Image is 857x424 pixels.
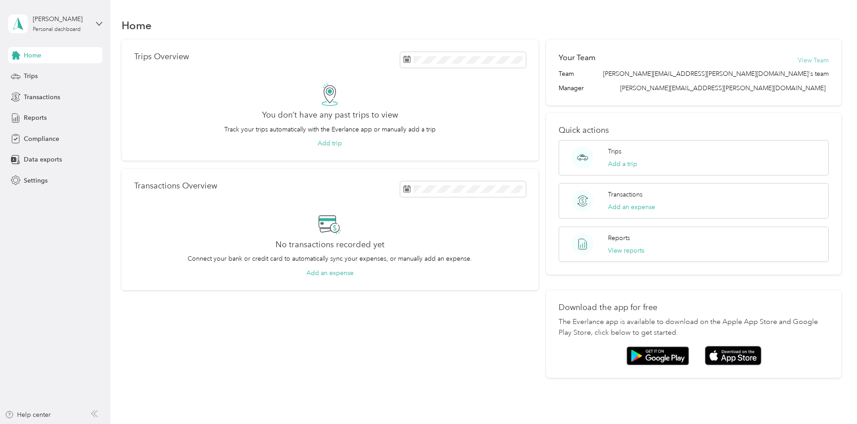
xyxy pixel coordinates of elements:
[275,240,385,249] h2: No transactions recorded yet
[608,202,655,212] button: Add an expense
[559,126,829,135] p: Quick actions
[5,410,51,420] button: Help center
[224,125,436,134] p: Track your trips automatically with the Everlance app or manually add a trip
[705,346,761,365] img: App store
[318,139,342,148] button: Add trip
[122,21,152,30] h1: Home
[24,92,60,102] span: Transactions
[24,176,48,185] span: Settings
[188,254,472,263] p: Connect your bank or credit card to automatically sync your expenses, or manually add an expense.
[608,246,644,255] button: View reports
[559,69,574,79] span: Team
[807,374,857,424] iframe: Everlance-gr Chat Button Frame
[24,155,62,164] span: Data exports
[24,51,41,60] span: Home
[33,27,81,32] div: Personal dashboard
[33,14,89,24] div: [PERSON_NAME]
[798,56,829,65] button: View Team
[24,71,38,81] span: Trips
[559,303,829,312] p: Download the app for free
[559,52,595,63] h2: Your Team
[608,233,630,243] p: Reports
[262,110,398,120] h2: You don’t have any past trips to view
[559,317,829,338] p: The Everlance app is available to download on the Apple App Store and Google Play Store, click be...
[306,268,354,278] button: Add an expense
[24,134,59,144] span: Compliance
[24,113,47,122] span: Reports
[559,83,584,93] span: Manager
[608,147,621,156] p: Trips
[608,159,637,169] button: Add a trip
[620,84,826,92] span: [PERSON_NAME][EMAIL_ADDRESS][PERSON_NAME][DOMAIN_NAME]
[134,181,217,191] p: Transactions Overview
[603,69,829,79] span: [PERSON_NAME][EMAIL_ADDRESS][PERSON_NAME][DOMAIN_NAME]'s team
[134,52,189,61] p: Trips Overview
[608,190,643,199] p: Transactions
[626,346,689,365] img: Google play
